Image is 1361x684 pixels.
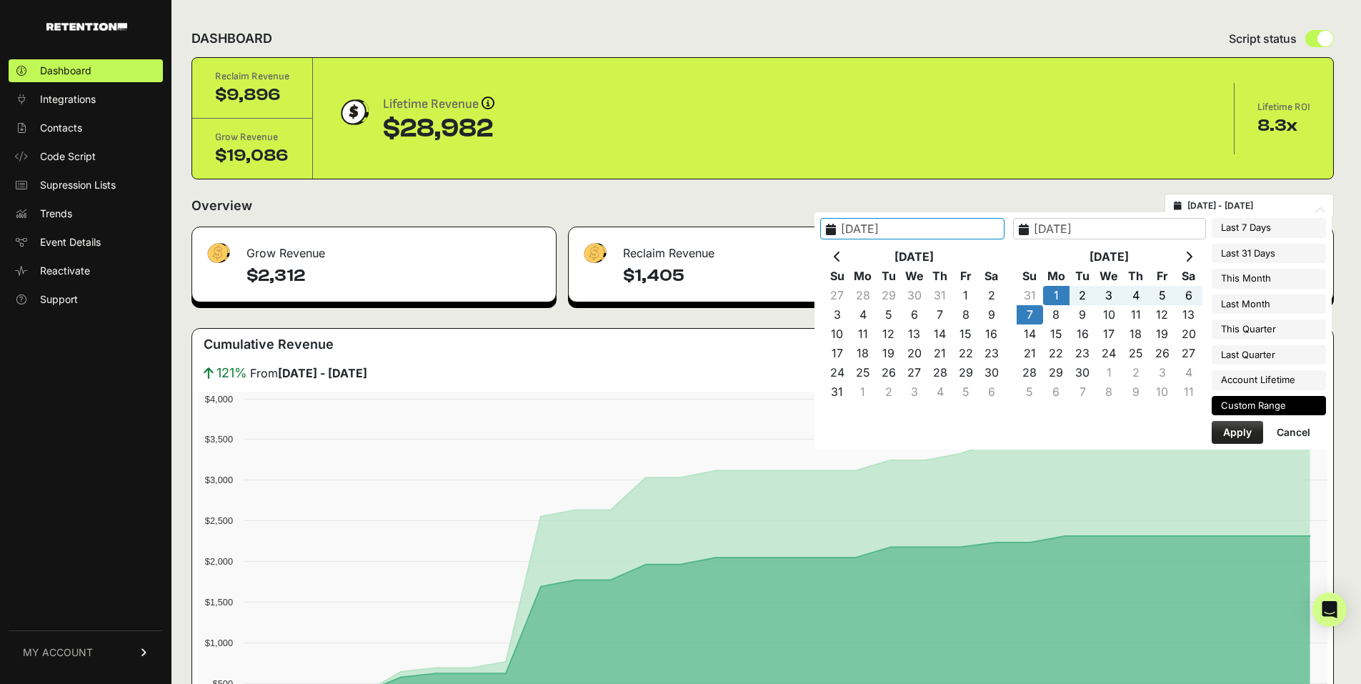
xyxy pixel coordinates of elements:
[824,344,850,363] td: 17
[1017,344,1043,363] td: 21
[40,235,101,249] span: Event Details
[953,363,979,382] td: 29
[1043,344,1070,363] td: 22
[9,202,163,225] a: Trends
[876,382,902,402] td: 2
[1229,30,1297,47] span: Script status
[1043,382,1070,402] td: 6
[850,247,979,267] th: [DATE]
[1017,363,1043,382] td: 28
[383,114,494,143] div: $28,982
[927,344,953,363] td: 21
[40,92,96,106] span: Integrations
[40,64,91,78] span: Dashboard
[192,227,556,270] div: Grow Revenue
[902,363,927,382] td: 27
[1070,382,1096,402] td: 7
[953,344,979,363] td: 22
[40,292,78,307] span: Support
[979,286,1004,305] td: 2
[9,88,163,111] a: Integrations
[902,267,927,286] th: We
[1043,363,1070,382] td: 29
[1175,363,1202,382] td: 4
[1257,114,1310,137] div: 8.3x
[824,363,850,382] td: 24
[205,475,233,485] text: $3,000
[902,382,927,402] td: 3
[979,363,1004,382] td: 30
[1043,286,1070,305] td: 1
[1096,324,1122,344] td: 17
[215,130,289,144] div: Grow Revenue
[979,324,1004,344] td: 16
[979,382,1004,402] td: 6
[1212,370,1326,390] li: Account Lifetime
[191,196,252,216] h2: Overview
[205,556,233,567] text: $2,000
[1122,267,1149,286] th: Th
[953,267,979,286] th: Fr
[902,305,927,324] td: 6
[850,324,876,344] td: 11
[1017,324,1043,344] td: 14
[927,267,953,286] th: Th
[215,69,289,84] div: Reclaim Revenue
[876,267,902,286] th: Tu
[1149,324,1175,344] td: 19
[1096,267,1122,286] th: We
[1043,267,1070,286] th: Mo
[1070,305,1096,324] td: 9
[1149,286,1175,305] td: 5
[1149,363,1175,382] td: 3
[1043,247,1176,267] th: [DATE]
[336,94,372,130] img: dollar-coin-05c43ed7efb7bc0c12610022525b4bbbb207c7efeef5aecc26f025e68dcafac9.png
[850,267,876,286] th: Mo
[9,117,163,139] a: Contacts
[979,344,1004,363] td: 23
[1175,382,1202,402] td: 11
[876,305,902,324] td: 5
[902,286,927,305] td: 30
[1096,344,1122,363] td: 24
[1149,344,1175,363] td: 26
[191,29,272,49] h2: DASHBOARD
[1312,593,1347,627] div: Open Intercom Messenger
[383,94,494,114] div: Lifetime Revenue
[1257,100,1310,114] div: Lifetime ROI
[1265,421,1322,444] button: Cancel
[876,286,902,305] td: 29
[569,227,945,270] div: Reclaim Revenue
[850,286,876,305] td: 28
[850,363,876,382] td: 25
[1017,286,1043,305] td: 31
[1096,363,1122,382] td: 1
[1122,305,1149,324] td: 11
[979,267,1004,286] th: Sa
[850,344,876,363] td: 18
[927,286,953,305] td: 31
[824,305,850,324] td: 3
[1096,305,1122,324] td: 10
[1070,267,1096,286] th: Tu
[1070,286,1096,305] td: 2
[1175,344,1202,363] td: 27
[46,23,127,31] img: Retention.com
[1212,294,1326,314] li: Last Month
[204,239,232,267] img: fa-dollar-13500eef13a19c4ab2b9ed9ad552e47b0d9fc28b02b83b90ba0e00f96d6372e9.png
[9,259,163,282] a: Reactivate
[1096,382,1122,402] td: 8
[953,382,979,402] td: 5
[953,324,979,344] td: 15
[824,324,850,344] td: 10
[850,305,876,324] td: 4
[1122,363,1149,382] td: 2
[40,178,116,192] span: Supression Lists
[824,267,850,286] th: Su
[1212,345,1326,365] li: Last Quarter
[876,344,902,363] td: 19
[1212,218,1326,238] li: Last 7 Days
[1175,324,1202,344] td: 20
[215,144,289,167] div: $19,086
[953,305,979,324] td: 8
